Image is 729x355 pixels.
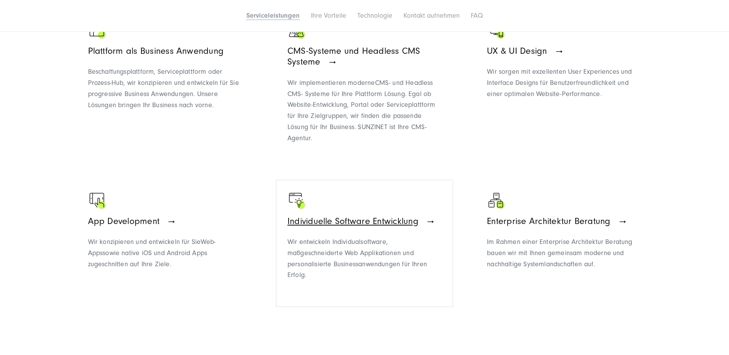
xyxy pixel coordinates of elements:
[287,46,420,67] span: CMS-Systeme und Headless CMS Systeme
[88,79,239,109] span: ir konzipieren und entwickeln für Sie progressive Business Anwendungen. Unsere Lösungen bringen I...
[287,191,307,211] img: Ein Browser mit einer Glühbirne als Zeichen für Web Development - Digitalagentur SUNZINET
[487,191,641,296] a: Symbol mit drei Boxen die aufeinander aufbauen als Zeichen für Workflow - Digitalagentur SUNZINET...
[471,12,483,20] a: FAQ
[88,216,160,226] span: App Development
[487,46,547,56] span: UX & UI Design
[287,79,375,87] span: Wir implementieren moderne
[287,79,435,142] span: CMS- und Headless CMS- Systeme für Ihre Plattform Lösung. Egal ob Website-Entwicklung, Portal ode...
[311,12,346,20] a: Ihre Vorteile
[88,238,216,257] span: Web-Apps
[487,191,506,211] img: Symbol mit drei Boxen die aufeinander aufbauen als Zeichen für Workflow - Digitalagentur SUNZINET
[287,21,442,159] a: Schwarzer Laptop als Zeichen für Digitalisierung - Digitalagentur SUNZNET CMS-Systeme und Headles...
[88,66,242,111] p: Beschaffungsplattform, Serviceplattform oder Prozess-Hub, w
[487,237,641,270] div: Im Rahmen einer Enterprise Architektur Beratung bauen wir mit Ihnen gemeinsam moderne und nachhal...
[88,238,201,246] span: Wir konzipieren und entwickeln für Sie
[287,191,442,296] a: Ein Browser mit einer Glühbirne als Zeichen für Web Development - Digitalagentur SUNZINET Individ...
[88,249,208,268] span: sowie native iOS und Android Apps zugeschnitten auf Ihre Ziele.
[487,21,641,159] a: Ein Bildschirm mit zwei Handys als Zeichen für web Development - Digitalagentur SUNZINET UX & UI ...
[88,46,242,57] h3: Plattform als Business Anwendung
[404,12,460,20] a: Kontakt aufnehmen
[487,216,610,226] span: Enterprise Architektur Beratung
[287,216,418,226] span: Individuelle Software Entwicklung
[246,12,300,20] a: Serviceleistungen
[88,191,107,211] img: Ein Symbol welches ein Ipad zeigt als Zeichen für Digitalisierung - Digitalagentur SUNZINET
[357,12,392,20] a: Technologie
[88,191,242,296] a: Ein Symbol welches ein Ipad zeigt als Zeichen für Digitalisierung - Digitalagentur SUNZINET App D...
[287,237,442,281] p: Wir entwickeln Individualsoftware, maßgeschneiderte Web Applikationen und personalisierte Busines...
[487,68,632,98] span: Wir sorgen mit exzellenten User Experiences und Interface Designs für Benutzerfreundlichkeit und ...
